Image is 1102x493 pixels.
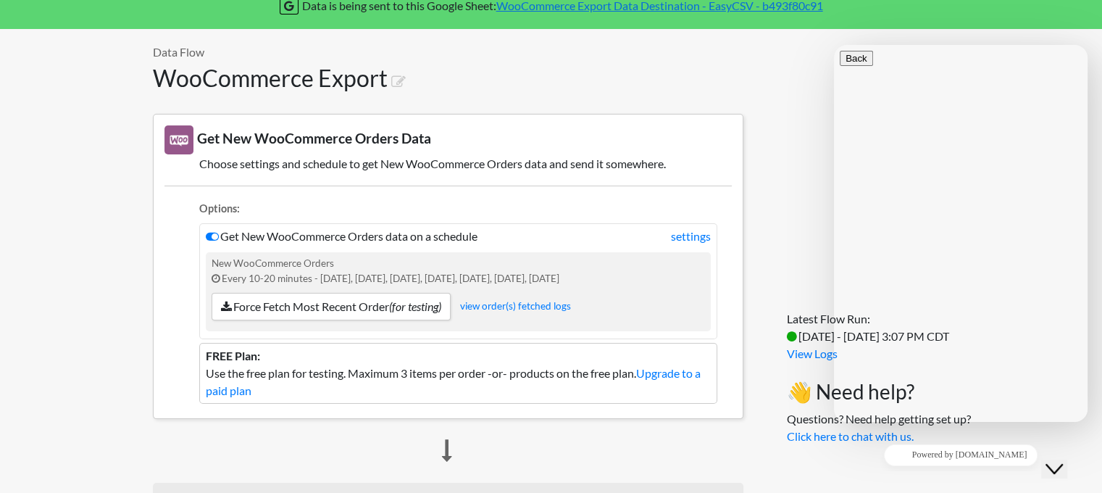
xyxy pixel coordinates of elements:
[787,410,971,445] p: Questions? Need help getting set up?
[787,380,971,405] h3: 👋 Need help?
[206,366,701,397] a: Upgrade to a paid plan
[787,429,914,443] a: Click here to chat with us.
[153,65,743,92] h1: WooCommerce Export
[206,252,711,331] div: New WooCommerce Orders Every 10-20 minutes - [DATE], [DATE], [DATE], [DATE], [DATE], [DATE], [DATE]
[1041,435,1088,478] iframe: chat widget
[206,349,260,362] b: FREE Plan:
[199,223,717,339] li: Get New WooCommerce Orders data on a schedule
[164,125,732,154] h3: Get New WooCommerce Orders Data
[389,299,441,313] i: (for testing)
[787,347,838,360] a: View Logs
[787,312,949,343] span: Latest Flow Run: [DATE] - [DATE] 3:07 PM CDT
[460,299,571,311] a: view order(s) fetched logs
[164,125,193,154] img: New WooCommerce Orders
[834,439,1088,471] iframe: chat widget
[199,201,717,220] li: Options:
[671,228,711,245] a: settings
[834,45,1088,422] iframe: chat widget
[212,293,451,320] a: Force Fetch Most Recent Order(for testing)
[153,43,743,61] p: Data Flow
[199,343,717,404] li: Use the free plan for testing. Maximum 3 items per order -or- products on the free plan.
[164,157,732,170] h5: Choose settings and schedule to get New WooCommerce Orders data and send it somewhere.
